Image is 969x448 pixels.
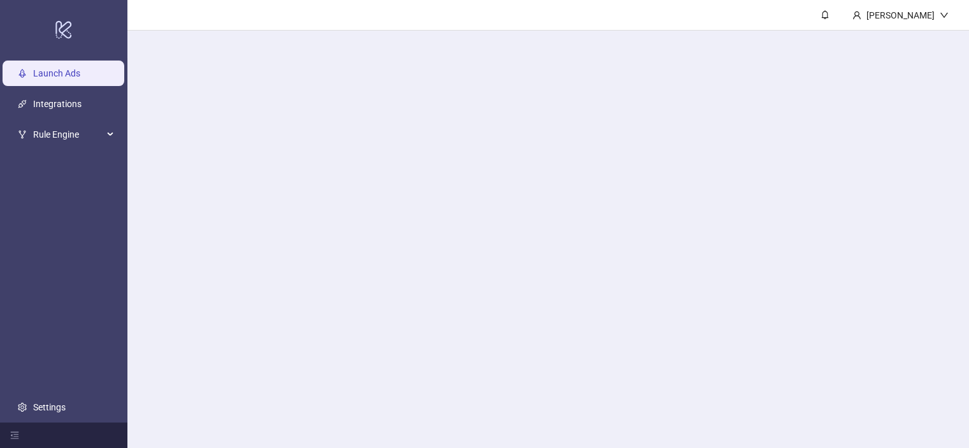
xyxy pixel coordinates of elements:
[852,11,861,20] span: user
[10,431,19,440] span: menu-fold
[33,68,80,78] a: Launch Ads
[821,10,829,19] span: bell
[940,11,949,20] span: down
[33,122,103,147] span: Rule Engine
[33,99,82,109] a: Integrations
[33,402,66,412] a: Settings
[861,8,940,22] div: [PERSON_NAME]
[18,130,27,139] span: fork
